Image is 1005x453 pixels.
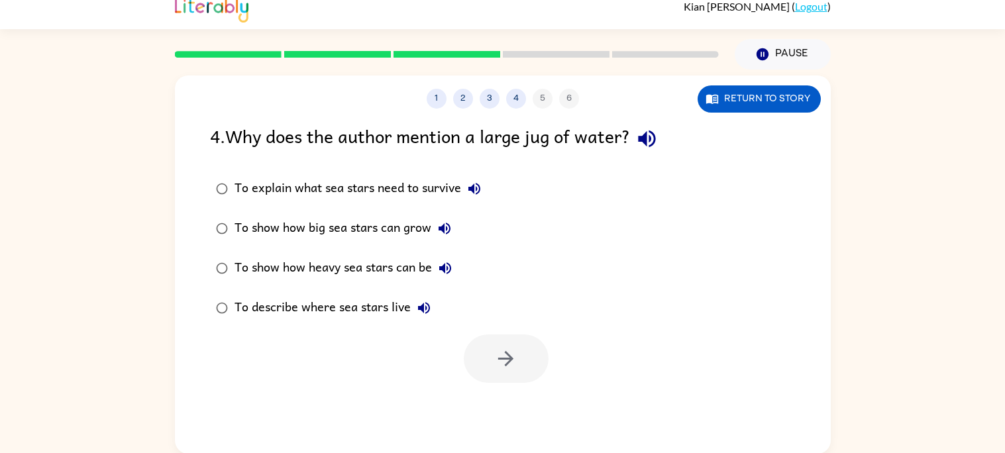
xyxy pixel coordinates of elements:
[210,122,796,156] div: 4 . Why does the author mention a large jug of water?
[235,176,488,202] div: To explain what sea stars need to survive
[235,255,458,281] div: To show how heavy sea stars can be
[453,89,473,109] button: 2
[411,295,437,321] button: To describe where sea stars live
[432,255,458,281] button: To show how heavy sea stars can be
[735,39,831,70] button: Pause
[461,176,488,202] button: To explain what sea stars need to survive
[698,85,821,113] button: Return to story
[431,215,458,242] button: To show how big sea stars can grow
[427,89,447,109] button: 1
[506,89,526,109] button: 4
[235,295,437,321] div: To describe where sea stars live
[235,215,458,242] div: To show how big sea stars can grow
[480,89,500,109] button: 3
